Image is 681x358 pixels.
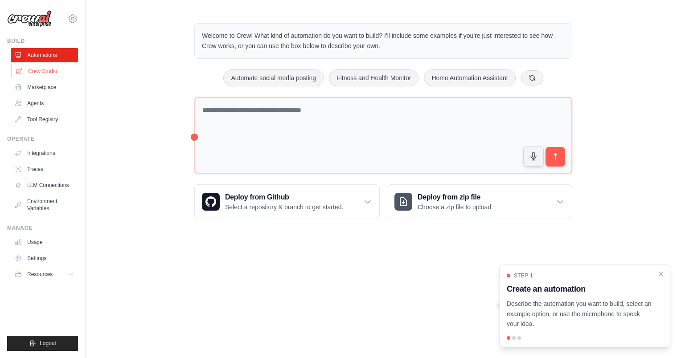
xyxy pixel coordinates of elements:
span: Logout [40,340,56,347]
button: Fitness and Health Monitor [329,69,418,86]
button: Logout [7,336,78,351]
a: Tool Registry [11,112,78,126]
span: Step 1 [514,272,533,279]
a: Environment Variables [11,194,78,216]
a: Integrations [11,146,78,160]
img: Logo [7,10,52,27]
button: Home Automation Assistant [424,69,515,86]
a: Crew Studio [12,64,79,78]
a: Marketplace [11,80,78,94]
p: Describe the automation you want to build, select an example option, or use the microphone to spe... [507,299,652,329]
h3: Deploy from Github [225,192,343,203]
a: Agents [11,96,78,110]
p: Select a repository & branch to get started. [225,203,343,212]
button: Automate social media posting [223,69,324,86]
a: Settings [11,251,78,265]
a: Traces [11,162,78,176]
p: Welcome to Crew! What kind of automation do you want to build? I'll include some examples if you'... [202,31,565,51]
button: Close walkthrough [657,270,665,277]
div: Manage [7,224,78,232]
iframe: Chat Widget [636,315,681,358]
a: Automations [11,48,78,62]
a: Usage [11,235,78,249]
h3: Create an automation [507,283,652,295]
button: Resources [11,267,78,281]
p: Choose a zip file to upload. [418,203,493,212]
h3: Deploy from zip file [418,192,493,203]
div: Operate [7,135,78,142]
div: Build [7,37,78,45]
span: Resources [27,271,53,278]
a: LLM Connections [11,178,78,192]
